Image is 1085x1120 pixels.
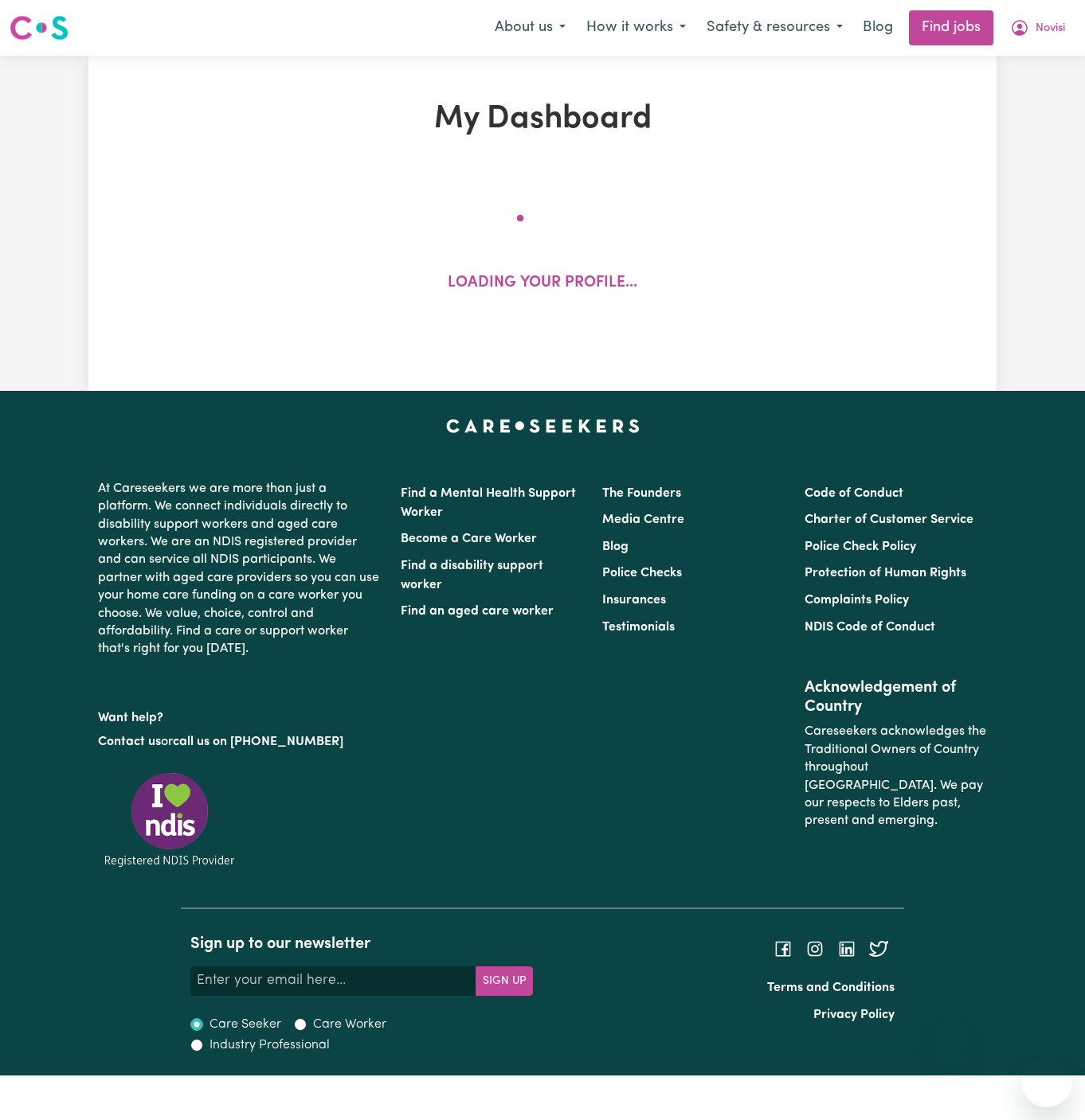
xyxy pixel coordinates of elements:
[602,567,682,580] a: Police Checks
[98,727,382,757] p: or
[249,100,836,139] h1: My Dashboard
[1036,20,1065,37] span: Novisi
[190,966,476,995] input: Enter your email here...
[210,1015,281,1034] label: Care Seeker
[805,594,909,607] a: Complaints Policy
[813,1009,895,1021] a: Privacy Policy
[476,966,533,995] button: Subscribe
[401,533,537,545] a: Become a Care Worker
[602,513,684,526] a: Media Centre
[446,420,640,432] a: Careseekers home page
[313,1015,386,1034] label: Care Worker
[1000,11,1075,45] button: My Account
[869,942,888,954] a: Follow Careseekers on Twitter
[401,560,543,591] a: Find a disability support worker
[484,11,576,45] button: About us
[602,621,675,634] a: Testimonials
[98,474,382,665] p: At Careseekers we are more than just a platform. We connect individuals directly to disability su...
[805,621,935,634] a: NDIS Code of Conduct
[936,1018,968,1050] iframe: Close message
[576,11,696,45] button: How it works
[909,10,993,45] a: Find jobs
[805,513,973,526] a: Charter of Customer Service
[805,487,903,500] a: Code of Conduct
[401,487,576,519] a: Find a Mental Health Support Worker
[602,487,681,500] a: The Founders
[805,716,987,836] p: Careseekers acknowledges the Traditional Owners of Country throughout [GEOGRAPHIC_DATA]. We pay o...
[767,981,895,994] a: Terms and Conditions
[805,540,916,553] a: Police Check Policy
[602,594,666,607] a: Insurances
[805,942,825,954] a: Follow Careseekers on Instagram
[1021,1056,1072,1107] iframe: Button to launch messaging window
[98,703,382,727] p: Want help?
[98,770,241,869] img: Registered NDIS provider
[805,678,987,716] h2: Acknowledgement of Country
[190,935,533,954] h2: Sign up to our newsletter
[401,605,554,618] a: Find an aged care worker
[173,736,343,748] a: call us on [PHONE_NUMBER]
[853,10,903,45] a: Blog
[98,736,161,748] a: Contact us
[774,942,793,954] a: Follow Careseekers on Facebook
[10,14,69,42] img: Careseekers logo
[602,540,629,553] a: Blog
[805,567,966,580] a: Protection of Human Rights
[837,942,856,954] a: Follow Careseekers on LinkedIn
[210,1036,330,1055] label: Industry Professional
[448,272,637,295] p: Loading your profile...
[696,11,853,45] button: Safety & resources
[10,10,69,46] a: Careseekers logo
